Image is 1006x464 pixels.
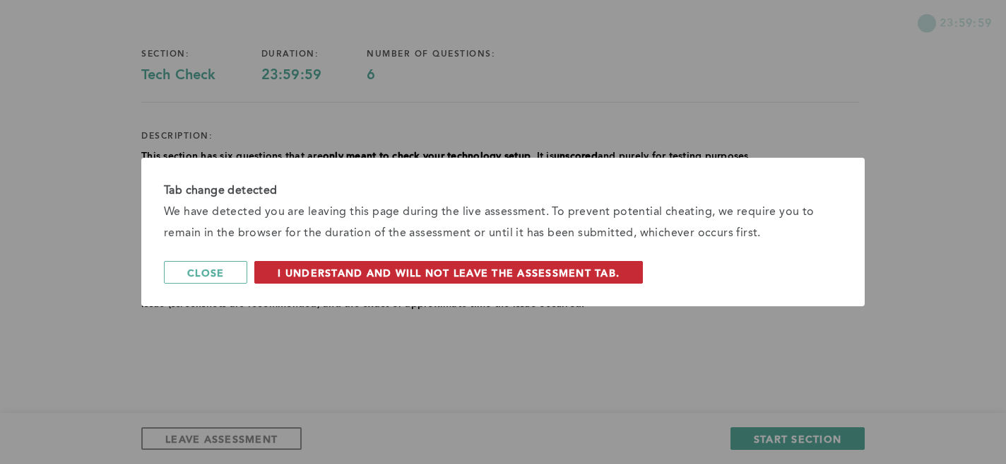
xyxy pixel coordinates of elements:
div: Tab change detected [164,180,842,202]
span: Close [187,266,224,279]
button: Close [164,261,247,284]
div: We have detected you are leaving this page during the live assessment. To prevent potential cheat... [164,202,842,244]
span: I understand and will not leave the assessment tab. [278,266,620,279]
button: I understand and will not leave the assessment tab. [254,261,643,284]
